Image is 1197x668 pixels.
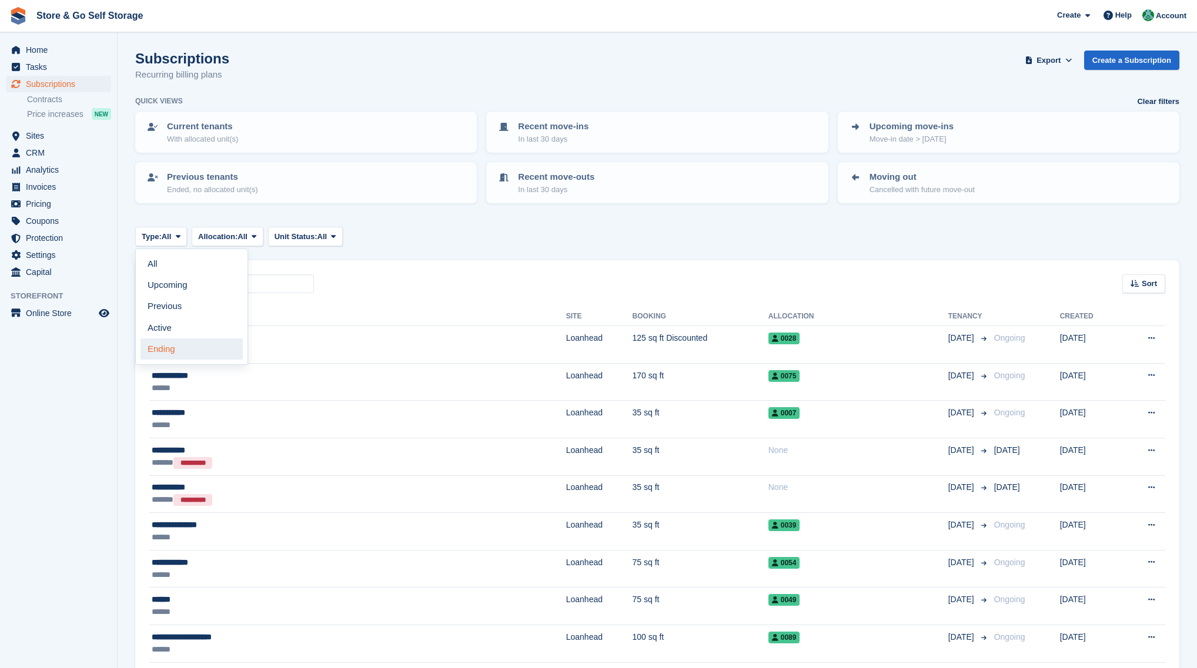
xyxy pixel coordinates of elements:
h6: Quick views [135,96,183,106]
td: [DATE] [1060,326,1121,364]
p: With allocated unit(s) [167,133,238,145]
span: Ongoing [994,558,1025,567]
span: Ongoing [994,595,1025,604]
span: [DATE] [948,481,977,494]
span: Help [1115,9,1132,21]
th: Created [1060,307,1121,326]
td: Loanhead [566,588,633,625]
a: Moving out Cancelled with future move-out [839,163,1178,202]
td: [DATE] [1060,438,1121,475]
a: Upcoming [141,275,243,296]
td: [DATE] [1060,475,1121,513]
a: menu [6,145,111,161]
span: 0007 [768,407,800,419]
span: All [238,231,248,243]
td: Loanhead [566,326,633,364]
a: Active [141,317,243,338]
a: Clear filters [1137,96,1179,108]
span: Capital [26,264,96,280]
td: 35 sq ft [633,513,768,550]
a: menu [6,76,111,92]
span: 0089 [768,632,800,643]
a: menu [6,179,111,195]
a: menu [6,162,111,178]
p: Current tenants [167,120,238,133]
a: Ending [141,338,243,360]
span: [DATE] [948,593,977,606]
a: Create a Subscription [1084,51,1179,70]
th: Customer [149,307,566,326]
span: CRM [26,145,96,161]
td: Loanhead [566,438,633,475]
td: [DATE] [1060,588,1121,625]
a: Previous tenants Ended, no allocated unit(s) [136,163,476,202]
td: Loanhead [566,363,633,401]
td: 75 sq ft [633,550,768,588]
td: [DATE] [1060,513,1121,550]
td: 125 sq ft Discounted [633,326,768,364]
td: 35 sq ft [633,475,768,513]
span: Sort [1142,278,1157,290]
a: menu [6,264,111,280]
a: Price increases NEW [27,108,111,120]
a: Recent move-outs In last 30 days [487,163,827,202]
p: In last 30 days [518,133,589,145]
th: Site [566,307,633,326]
button: Unit Status: All [268,227,343,246]
a: menu [6,59,111,75]
span: [DATE] [948,407,977,419]
td: 100 sq ft [633,625,768,662]
span: [DATE] [948,556,977,569]
span: Create [1057,9,1081,21]
a: Recent move-ins In last 30 days [487,113,827,152]
a: All [141,254,243,275]
span: Tasks [26,59,96,75]
a: menu [6,196,111,212]
span: Allocation: [198,231,238,243]
td: 35 sq ft [633,438,768,475]
span: 0049 [768,594,800,606]
span: All [162,231,172,243]
span: Coupons [26,213,96,229]
span: 0039 [768,519,800,531]
span: Price increases [27,109,83,120]
span: [DATE] [948,631,977,643]
td: Loanhead [566,475,633,513]
td: Loanhead [566,550,633,588]
p: In last 30 days [518,184,594,196]
a: Store & Go Self Storage [32,6,148,25]
td: Loanhead [566,401,633,438]
button: Type: All [135,227,187,246]
a: menu [6,247,111,263]
span: [DATE] [994,482,1020,492]
a: Upcoming move-ins Move-in date > [DATE] [839,113,1178,152]
a: menu [6,42,111,58]
div: NEW [92,108,111,120]
span: Ongoing [994,371,1025,380]
a: menu [6,127,111,144]
div: None [768,481,948,494]
p: Move-in date > [DATE] [870,133,954,145]
p: Moving out [870,170,975,184]
th: Allocation [768,307,948,326]
h1: Subscriptions [135,51,229,66]
span: Export [1036,55,1061,66]
td: Loanhead [566,513,633,550]
span: Pricing [26,196,96,212]
span: Storefront [11,290,117,302]
a: Contracts [27,94,111,105]
span: Sites [26,127,96,144]
img: Adeel Hussain [1142,9,1154,21]
span: Subscriptions [26,76,96,92]
div: None [768,444,948,456]
a: menu [6,305,111,321]
p: Upcoming move-ins [870,120,954,133]
span: Ongoing [994,520,1025,529]
span: Online Store [26,305,96,321]
span: Analytics [26,162,96,178]
button: Export [1023,51,1075,70]
td: [DATE] [1060,363,1121,401]
span: 0028 [768,333,800,344]
td: [DATE] [1060,625,1121,662]
span: [DATE] [948,444,977,456]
